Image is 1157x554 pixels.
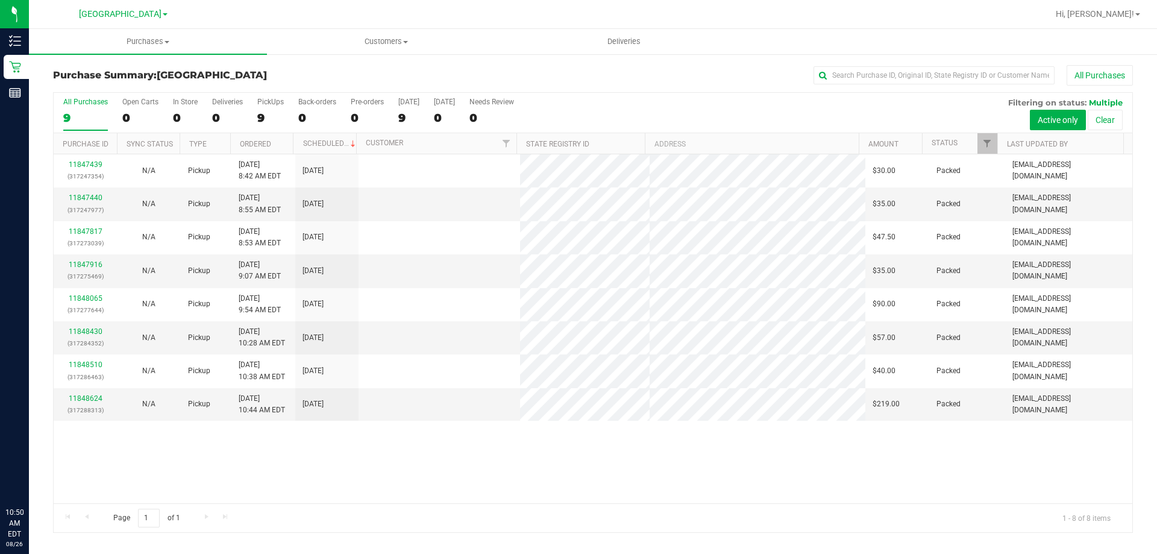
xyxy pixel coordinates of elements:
span: Packed [936,165,961,177]
span: [GEOGRAPHIC_DATA] [79,9,161,19]
div: 9 [63,111,108,125]
p: (317247977) [61,204,110,216]
p: 08/26 [5,540,24,549]
div: In Store [173,98,198,106]
a: Type [189,140,207,148]
a: Customer [366,139,403,147]
span: [DATE] [303,231,324,243]
iframe: Resource center [12,458,48,494]
span: Pickup [188,298,210,310]
div: 9 [257,111,284,125]
span: [DATE] 10:38 AM EDT [239,359,285,382]
div: 0 [212,111,243,125]
a: Sync Status [127,140,173,148]
button: All Purchases [1067,65,1133,86]
span: [DATE] 8:42 AM EDT [239,159,281,182]
span: Purchases [29,36,267,47]
button: N/A [142,265,155,277]
span: $40.00 [873,365,895,377]
p: 10:50 AM EDT [5,507,24,540]
span: Pickup [188,332,210,344]
div: 0 [351,111,384,125]
a: Purchase ID [63,140,108,148]
div: [DATE] [434,98,455,106]
span: [EMAIL_ADDRESS][DOMAIN_NAME] [1012,326,1125,349]
a: Amount [868,140,898,148]
span: [DATE] [303,332,324,344]
span: [DATE] 8:55 AM EDT [239,192,281,215]
div: Pre-orders [351,98,384,106]
span: [DATE] 8:53 AM EDT [239,226,281,249]
a: Deliveries [505,29,743,54]
span: Deliveries [591,36,657,47]
div: [DATE] [398,98,419,106]
a: 11848065 [69,294,102,303]
inline-svg: Retail [9,61,21,73]
span: [DATE] 9:54 AM EDT [239,293,281,316]
a: 11847439 [69,160,102,169]
p: (317277644) [61,304,110,316]
span: $30.00 [873,165,895,177]
p: (317275469) [61,271,110,282]
p: (317286463) [61,371,110,383]
button: N/A [142,165,155,177]
a: Filter [497,133,516,154]
span: [EMAIL_ADDRESS][DOMAIN_NAME] [1012,192,1125,215]
div: 0 [469,111,514,125]
span: $35.00 [873,198,895,210]
div: Open Carts [122,98,158,106]
div: Back-orders [298,98,336,106]
span: [DATE] [303,198,324,210]
span: 1 - 8 of 8 items [1053,509,1120,527]
span: Not Applicable [142,400,155,408]
span: Packed [936,398,961,410]
span: Not Applicable [142,166,155,175]
span: Not Applicable [142,333,155,342]
button: N/A [142,298,155,310]
span: Packed [936,365,961,377]
span: Filtering on status: [1008,98,1086,107]
span: [DATE] [303,398,324,410]
input: 1 [138,509,160,527]
span: Customers [268,36,504,47]
span: [DATE] [303,298,324,310]
div: 0 [173,111,198,125]
a: State Registry ID [526,140,589,148]
a: Filter [977,133,997,154]
span: Pickup [188,198,210,210]
p: (317288313) [61,404,110,416]
h3: Purchase Summary: [53,70,413,81]
span: [DATE] 10:44 AM EDT [239,393,285,416]
span: Not Applicable [142,266,155,275]
span: Packed [936,332,961,344]
span: Pickup [188,265,210,277]
button: N/A [142,231,155,243]
span: $219.00 [873,398,900,410]
div: Needs Review [469,98,514,106]
a: 11847817 [69,227,102,236]
span: [EMAIL_ADDRESS][DOMAIN_NAME] [1012,226,1125,249]
div: 9 [398,111,419,125]
span: [EMAIL_ADDRESS][DOMAIN_NAME] [1012,359,1125,382]
span: [DATE] [303,265,324,277]
p: (317284352) [61,338,110,349]
span: Not Applicable [142,200,155,208]
span: Page of 1 [103,509,190,527]
span: [DATE] 10:28 AM EDT [239,326,285,349]
div: PickUps [257,98,284,106]
span: [EMAIL_ADDRESS][DOMAIN_NAME] [1012,293,1125,316]
span: Packed [936,231,961,243]
div: 0 [298,111,336,125]
th: Address [645,133,859,154]
span: Packed [936,298,961,310]
span: Not Applicable [142,300,155,308]
span: Pickup [188,231,210,243]
span: $47.50 [873,231,895,243]
a: Last Updated By [1007,140,1068,148]
div: Deliveries [212,98,243,106]
span: Multiple [1089,98,1123,107]
span: [DATE] [303,365,324,377]
span: $35.00 [873,265,895,277]
inline-svg: Reports [9,87,21,99]
span: [DATE] [303,165,324,177]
